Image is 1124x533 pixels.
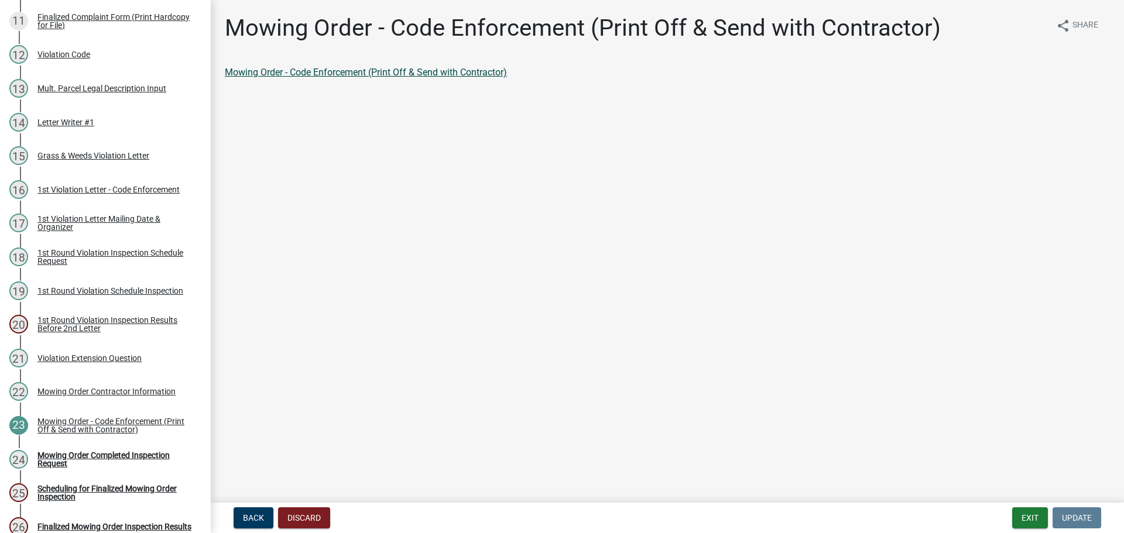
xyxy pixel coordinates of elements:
div: 13 [9,79,28,98]
span: Update [1062,513,1092,522]
div: Violation Code [37,50,90,59]
button: Update [1053,507,1101,528]
div: 19 [9,281,28,300]
h1: Mowing Order - Code Enforcement (Print Off & Send with Contractor) [225,14,941,42]
div: 20 [9,315,28,333]
button: shareShare [1047,14,1108,37]
button: Discard [278,507,330,528]
div: 24 [9,450,28,469]
button: Back [234,507,273,528]
div: 23 [9,416,28,435]
div: 11 [9,12,28,30]
div: 25 [9,483,28,502]
div: 15 [9,146,28,165]
div: 1st Round Violation Schedule Inspection [37,287,183,295]
div: Violation Extension Question [37,354,142,362]
a: Mowing Order - Code Enforcement (Print Off & Send with Contractor) [225,67,507,78]
div: 1st Round Violation Inspection Schedule Request [37,249,192,265]
div: Mult. Parcel Legal Description Input [37,84,166,92]
div: 1st Violation Letter - Code Enforcement [37,185,180,194]
div: 21 [9,349,28,367]
div: Grass & Weeds Violation Letter [37,152,149,160]
div: Mowing Order - Code Enforcement (Print Off & Send with Contractor) [37,417,192,434]
div: 22 [9,382,28,401]
i: share [1056,19,1070,33]
div: Finalized Mowing Order Inspection Results [37,522,191,531]
div: Finalized Complaint Form (Print Hardcopy for File) [37,13,192,29]
span: Share [1072,19,1098,33]
button: Exit [1012,507,1048,528]
div: Mowing Order Contractor Information [37,387,176,396]
div: 16 [9,180,28,199]
div: Letter Writer #1 [37,118,94,126]
div: Mowing Order Completed Inspection Request [37,451,192,467]
div: 14 [9,113,28,132]
div: 1st Round Violation Inspection Results Before 2nd Letter [37,316,192,332]
div: Scheduling for Finalized Mowing Order Inspection [37,484,192,501]
div: 1st Violation Letter Mailing Date & Organizer [37,215,192,231]
div: 17 [9,214,28,232]
div: 12 [9,45,28,64]
div: 18 [9,247,28,266]
span: Back [243,513,264,522]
